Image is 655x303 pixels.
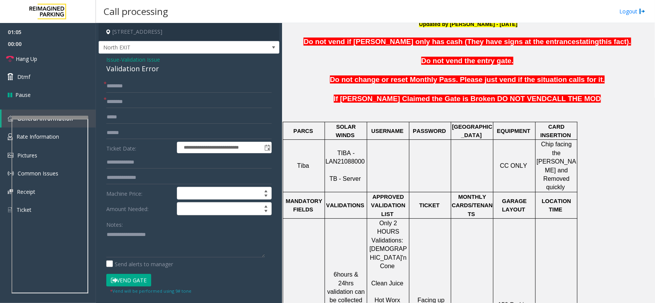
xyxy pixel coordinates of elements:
[421,57,513,65] span: Do not vend the entry gate.
[17,115,73,122] span: General Information
[330,175,361,182] span: TB - Server
[2,110,96,128] a: General Information
[261,187,271,193] span: Increase value
[639,7,645,15] img: logout
[110,288,191,294] small: Vend will be performed using 9# tone
[286,198,322,213] span: MANDATORY FIELDS
[106,56,119,64] span: Issue
[336,124,356,138] span: SOLAR WINDS
[263,142,271,153] span: Toggle popup
[413,128,446,134] span: PASSWORD
[452,194,493,217] span: MONTHLY CARDS/TENANTS
[8,170,14,177] img: 'icon'
[497,128,530,134] span: EQUIPMENT
[371,220,403,244] span: Only 2 HOURS Validations:
[100,2,172,21] h3: Call processing
[370,246,407,269] span: [DEMOGRAPHIC_DATA]'n Cone
[537,141,576,190] span: Chip facing the [PERSON_NAME] and Removed quickly
[261,209,271,215] span: Decrease value
[8,133,13,140] img: 'icon'
[8,206,13,213] img: 'icon'
[452,124,492,138] span: [GEOGRAPHIC_DATA]
[99,23,279,41] h4: [STREET_ADDRESS]
[106,274,151,287] button: Vend Gate
[330,75,605,84] span: Do not change or reset Monthly Pass. Please just vend if the situation calls for it.
[294,128,313,134] span: PARCS
[500,162,527,169] span: CC ONLY
[371,194,406,217] span: APPROVED VALIDATION LIST
[619,7,645,15] a: Logout
[104,142,175,153] label: Ticket Date:
[542,198,571,213] span: LOCATION TIME
[106,218,123,229] label: Notes:
[502,198,527,213] span: GARAGE LAYOUT
[304,38,576,46] span: Do not vend if [PERSON_NAME] only has cash (They have signs at the entrance
[15,91,31,99] span: Pause
[540,124,571,138] span: CARD INSERTION
[121,56,160,64] span: Validation Issue
[371,280,404,287] span: Clean Juice
[106,64,272,74] div: Validation Error
[17,73,30,81] span: Dtmf
[419,21,517,27] font: Updated by [PERSON_NAME] - [DATE]
[8,189,13,194] img: 'icon'
[16,55,37,63] span: Hang Up
[371,128,404,134] span: USERNAME
[261,193,271,200] span: Decrease value
[297,162,309,169] span: Tiba
[599,38,627,46] span: this fact
[8,116,13,121] img: 'icon'
[334,95,547,103] span: If [PERSON_NAME] Claimed the Gate is Broken DO NOT VEND
[119,56,160,63] span: -
[419,202,440,208] span: TICKET
[326,202,364,208] span: VALIDATIONS
[104,187,175,200] label: Machine Price:
[99,41,243,54] span: North EXIT
[325,150,365,165] span: TIBA - LAN21088000
[627,38,631,46] span: ).
[8,153,13,158] img: 'icon'
[106,260,173,268] label: Send alerts to manager
[261,203,271,209] span: Increase value
[576,38,599,46] span: stating
[104,202,175,215] label: Amount Needed:
[547,95,601,103] span: CALL THE MOD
